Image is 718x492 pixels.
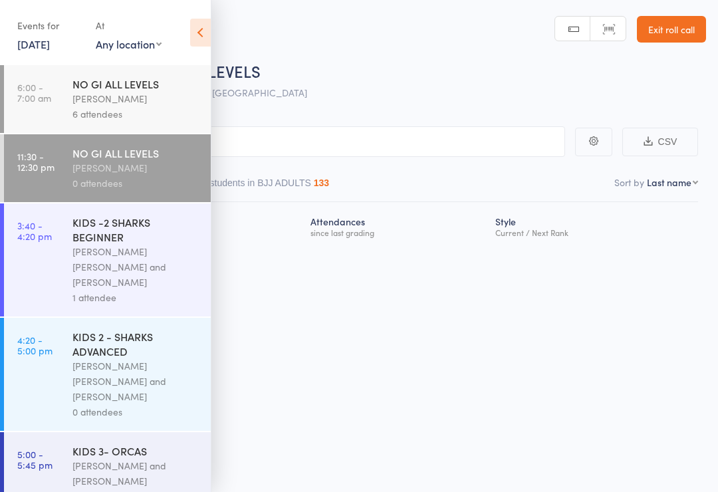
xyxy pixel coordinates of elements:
div: NO GI ALL LEVELS [72,146,199,160]
div: NO GI ALL LEVELS [72,76,199,91]
div: 133 [314,178,329,188]
div: [PERSON_NAME] [72,91,199,106]
div: 1 attendee [72,290,199,305]
div: KIDS 2 - SHARKS ADVANCED [72,329,199,358]
a: Exit roll call [637,16,706,43]
div: since last grading [310,228,485,237]
a: [DATE] [17,37,50,51]
label: Sort by [614,176,644,189]
div: Next Payment [129,208,306,243]
div: [PERSON_NAME] [PERSON_NAME] and [PERSON_NAME] [72,244,199,290]
div: Events for [17,15,82,37]
div: Current / Next Rank [495,228,693,237]
div: KIDS 3- ORCAS [72,443,199,458]
div: Atten­dances [305,208,490,243]
div: 0 attendees [72,404,199,420]
div: Any location [96,37,162,51]
div: KIDS -2 SHARKS BEGINNER [72,215,199,244]
input: Search by name [20,126,565,157]
time: 3:40 - 4:20 pm [17,220,52,241]
a: 6:00 -7:00 amNO GI ALL LEVELS[PERSON_NAME]6 attendees [4,65,211,133]
button: Other students in BJJ ADULTS133 [184,171,330,201]
button: CSV [622,128,698,156]
a: 4:20 -5:00 pmKIDS 2 - SHARKS ADVANCED[PERSON_NAME] [PERSON_NAME] and [PERSON_NAME]0 attendees [4,318,211,431]
div: 6 attendees [72,106,199,122]
time: 5:00 - 5:45 pm [17,449,53,470]
div: Last name [647,176,691,189]
div: At [96,15,162,37]
time: 6:00 - 7:00 am [17,82,51,103]
time: 11:30 - 12:30 pm [17,151,55,172]
div: 0 attendees [72,176,199,191]
div: [PERSON_NAME] [PERSON_NAME] and [PERSON_NAME] [72,358,199,404]
span: [GEOGRAPHIC_DATA] [212,86,307,99]
div: Style [490,208,698,243]
time: 4:20 - 5:00 pm [17,334,53,356]
a: 11:30 -12:30 pmNO GI ALL LEVELS[PERSON_NAME]0 attendees [4,134,211,202]
a: 3:40 -4:20 pmKIDS -2 SHARKS BEGINNER[PERSON_NAME] [PERSON_NAME] and [PERSON_NAME]1 attendee [4,203,211,316]
div: [PERSON_NAME] [72,160,199,176]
